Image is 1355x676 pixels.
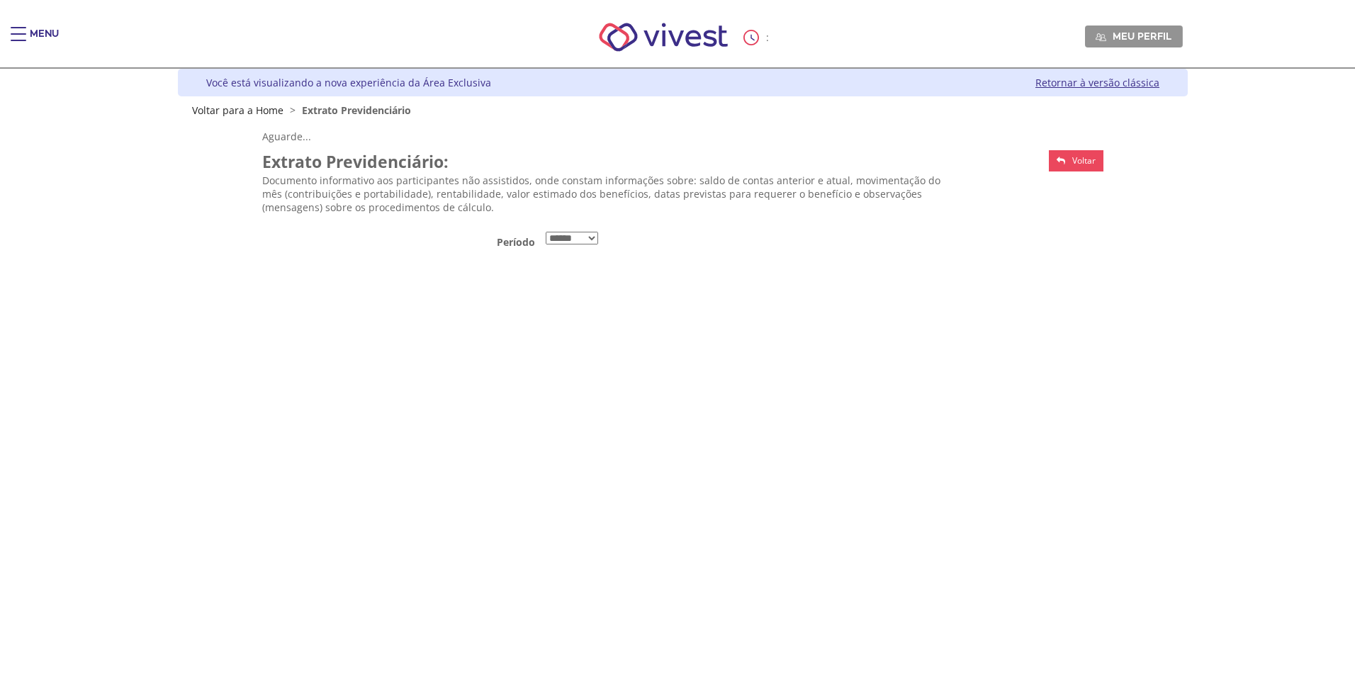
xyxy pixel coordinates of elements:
[192,103,283,117] a: Voltar para a Home
[1049,150,1103,171] a: Voltar
[167,69,1188,676] div: Vivest
[286,103,299,117] span: >
[257,230,541,249] label: Período
[1085,26,1183,47] a: Meu perfil
[1035,76,1159,89] a: Retornar à versão clássica
[583,7,744,67] img: Vivest
[262,174,962,214] p: Documento informativo aos participantes não assistidos, onde constam informações sobre: saldo de ...
[206,76,491,89] div: Você está visualizando a nova experiência da Área Exclusiva
[1072,154,1096,167] span: Voltar
[302,103,411,117] span: Extrato Previdenciário
[30,27,59,55] div: Menu
[1113,30,1171,43] span: Meu perfil
[743,30,772,45] div: :
[1096,32,1106,43] img: Meu perfil
[262,150,962,174] h2: Extrato Previdenciário:
[262,130,1104,143] div: Aguarde...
